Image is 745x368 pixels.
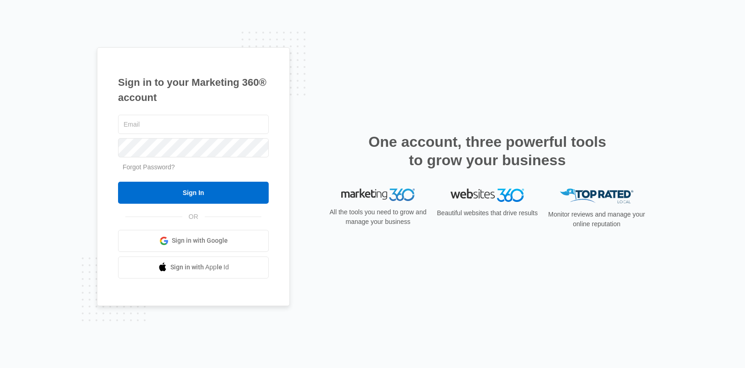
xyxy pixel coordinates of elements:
[560,189,633,204] img: Top Rated Local
[123,163,175,171] a: Forgot Password?
[341,189,415,201] img: Marketing 360
[118,115,269,134] input: Email
[366,133,609,169] h2: One account, three powerful tools to grow your business
[170,262,229,272] span: Sign in with Apple Id
[436,208,539,218] p: Beautiful websites that drive results
[545,210,648,229] p: Monitor reviews and manage your online reputation
[118,75,269,105] h1: Sign in to your Marketing 360® account
[118,182,269,204] input: Sign In
[172,236,228,245] span: Sign in with Google
[451,189,524,202] img: Websites 360
[327,207,429,227] p: All the tools you need to grow and manage your business
[118,230,269,252] a: Sign in with Google
[118,256,269,279] a: Sign in with Apple Id
[182,212,205,222] span: OR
